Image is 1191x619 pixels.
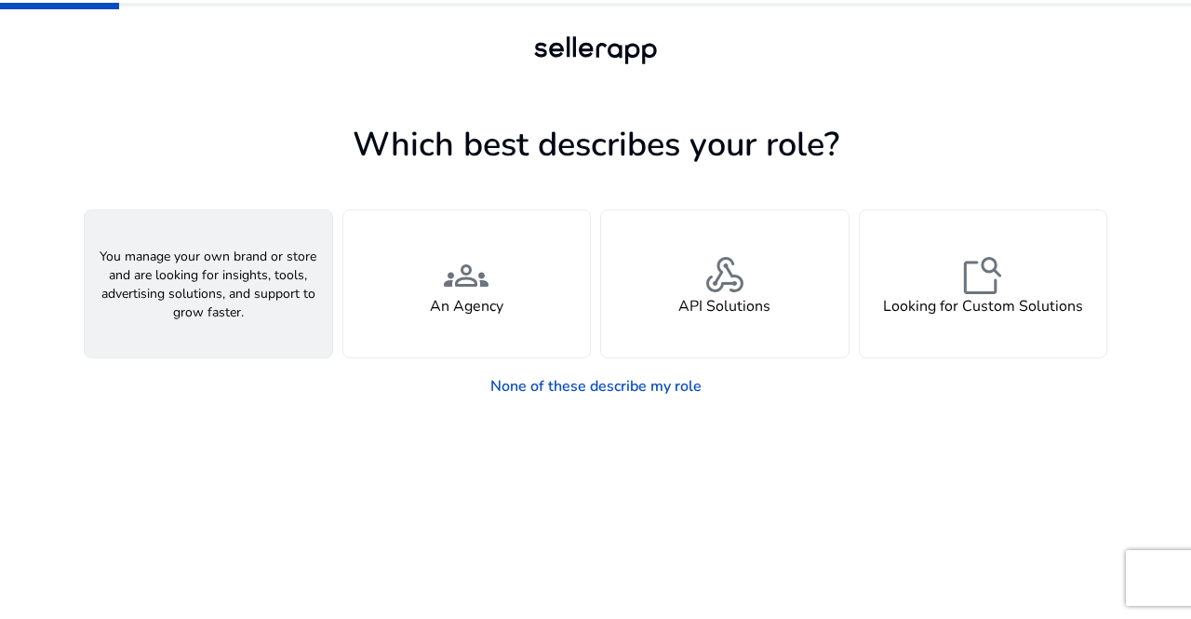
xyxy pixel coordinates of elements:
[342,209,592,358] button: groupsAn Agency
[475,368,716,405] a: None of these describe my role
[430,298,503,316] h4: An Agency
[859,209,1108,358] button: feature_searchLooking for Custom Solutions
[84,125,1107,165] h1: Which best describes your role?
[883,298,1083,316] h4: Looking for Custom Solutions
[960,253,1005,298] span: feature_search
[703,253,747,298] span: webhook
[444,253,488,298] span: groups
[84,209,333,358] button: You manage your own brand or store and are looking for insights, tools, advertising solutions, an...
[600,209,850,358] button: webhookAPI Solutions
[678,298,770,316] h4: API Solutions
